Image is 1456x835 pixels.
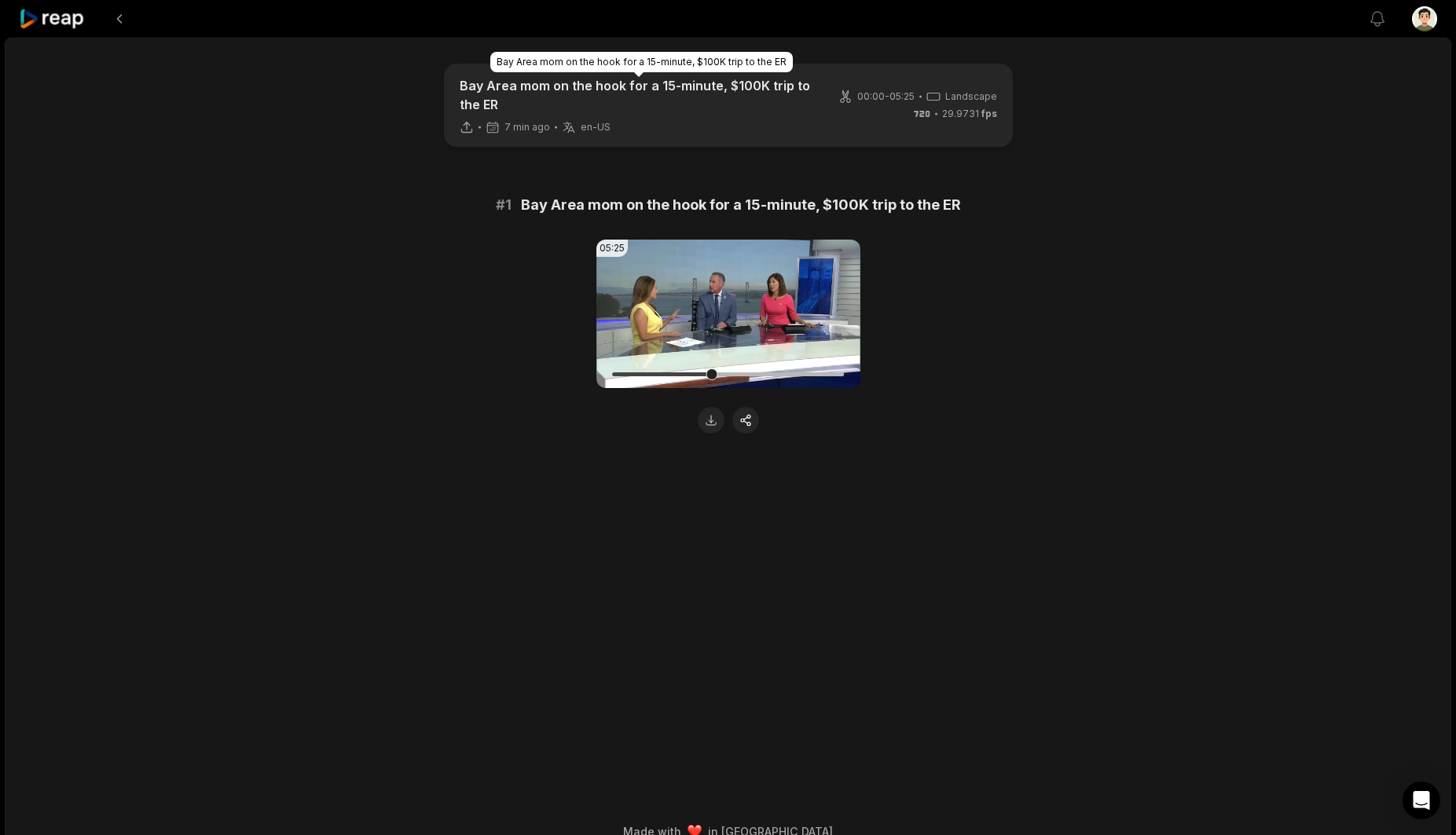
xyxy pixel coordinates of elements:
[596,240,860,388] video: Your browser does not support mp4 format.
[942,107,997,121] span: 29.9731
[1403,782,1440,819] div: Open Intercom Messenger
[581,121,611,134] span: en-US
[460,76,820,114] p: Bay Area mom on the hook for a 15-minute, $100K trip to the ER
[981,108,997,119] span: fps
[521,194,961,216] span: Bay Area mom on the hook for a 15-minute, $100K trip to the ER
[490,52,793,72] div: Bay Area mom on the hook for a 15-minute, $100K trip to the ER
[857,90,915,104] span: 00:00 - 05:25
[504,121,550,134] span: 7 min ago
[945,90,997,104] span: Landscape
[496,194,512,216] span: # 1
